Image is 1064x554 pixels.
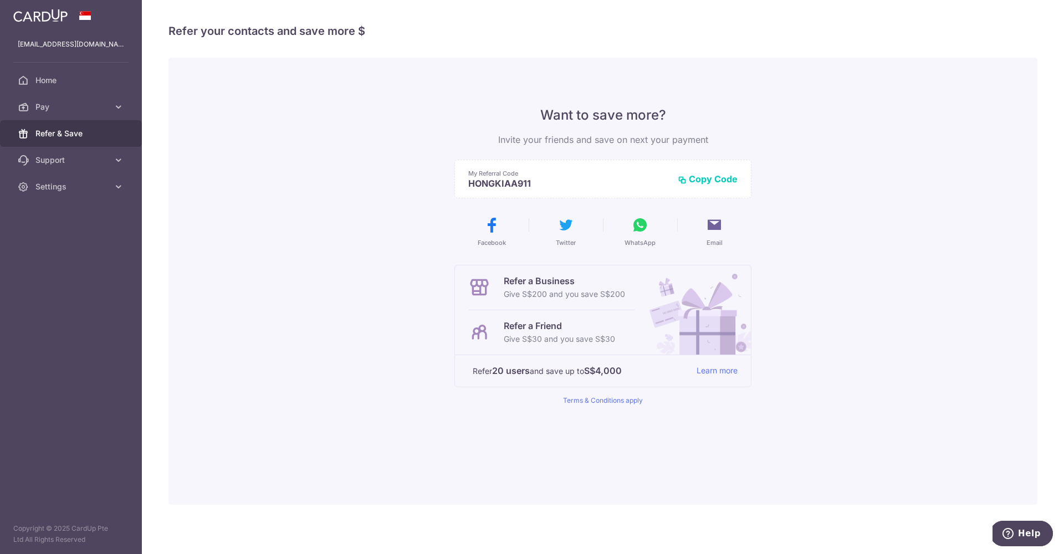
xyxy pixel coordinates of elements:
img: CardUp [13,9,68,22]
p: Refer a Business [504,274,625,288]
span: Twitter [556,238,576,247]
span: Home [35,75,109,86]
span: Help [25,8,48,18]
button: Facebook [459,216,524,247]
a: Terms & Conditions apply [563,396,643,404]
img: Refer [639,265,751,355]
a: Learn more [697,364,738,378]
span: Refer & Save [35,128,109,139]
button: Twitter [533,216,598,247]
iframe: Opens a widget where you can find more information [993,521,1053,548]
span: WhatsApp [625,238,656,247]
p: Invite your friends and save on next your payment [454,133,751,146]
span: Settings [35,181,109,192]
p: [EMAIL_ADDRESS][DOMAIN_NAME] [18,39,124,50]
strong: S$4,000 [584,364,622,377]
p: Want to save more? [454,106,751,124]
p: Give S$200 and you save S$200 [504,288,625,301]
span: Email [707,238,723,247]
span: Facebook [478,238,506,247]
strong: 20 users [492,364,530,377]
h4: Refer your contacts and save more $ [168,22,1037,40]
p: HONGKIAA911 [468,178,669,189]
span: Pay [35,101,109,112]
p: Refer a Friend [504,319,615,332]
p: My Referral Code [468,169,669,178]
button: WhatsApp [607,216,673,247]
button: Copy Code [678,173,738,184]
button: Email [682,216,747,247]
span: Support [35,155,109,166]
p: Refer and save up to [473,364,688,378]
p: Give S$30 and you save S$30 [504,332,615,346]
